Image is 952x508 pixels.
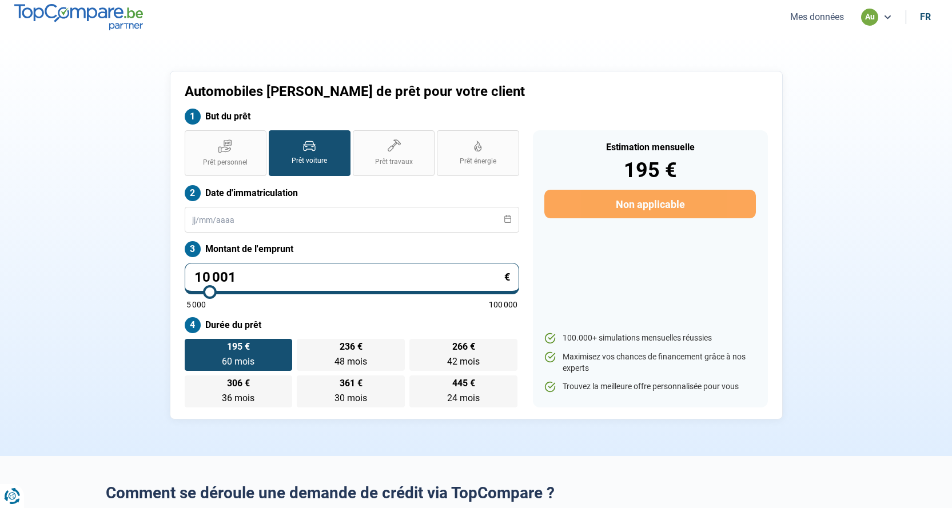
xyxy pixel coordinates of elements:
[544,143,755,152] div: Estimation mensuelle
[185,185,519,201] label: Date d'immatriculation
[544,351,755,374] li: Maximisez vos chances de financement grâce à nos experts
[861,9,878,26] div: au
[334,356,367,367] span: 48 mois
[544,160,755,181] div: 195 €
[447,356,480,367] span: 42 mois
[106,483,847,503] h2: Comment se déroule une demande de crédit via TopCompare ?
[185,317,519,333] label: Durée du prêt
[334,393,367,403] span: 30 mois
[292,156,327,166] span: Prêt voiture
[227,342,250,351] span: 195 €
[452,379,475,388] span: 445 €
[185,109,519,125] label: But du prêt
[14,4,143,30] img: TopCompare.be
[489,301,517,309] span: 100 000
[186,301,206,309] span: 5 000
[544,381,755,393] li: Trouvez la meilleure offre personnalisée pour vous
[787,11,847,23] button: Mes données
[185,83,619,100] h1: Automobiles [PERSON_NAME] de prêt pour votre client
[920,11,931,22] div: fr
[504,272,510,282] span: €
[375,157,413,167] span: Prêt travaux
[227,379,250,388] span: 306 €
[222,356,254,367] span: 60 mois
[544,190,755,218] button: Non applicable
[544,333,755,344] li: 100.000+ simulations mensuelles réussies
[222,393,254,403] span: 36 mois
[185,241,519,257] label: Montant de l'emprunt
[185,207,519,233] input: jj/mm/aaaa
[340,379,363,388] span: 361 €
[447,393,480,403] span: 24 mois
[460,157,496,166] span: Prêt énergie
[203,158,248,167] span: Prêt personnel
[452,342,475,351] span: 266 €
[340,342,363,351] span: 236 €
